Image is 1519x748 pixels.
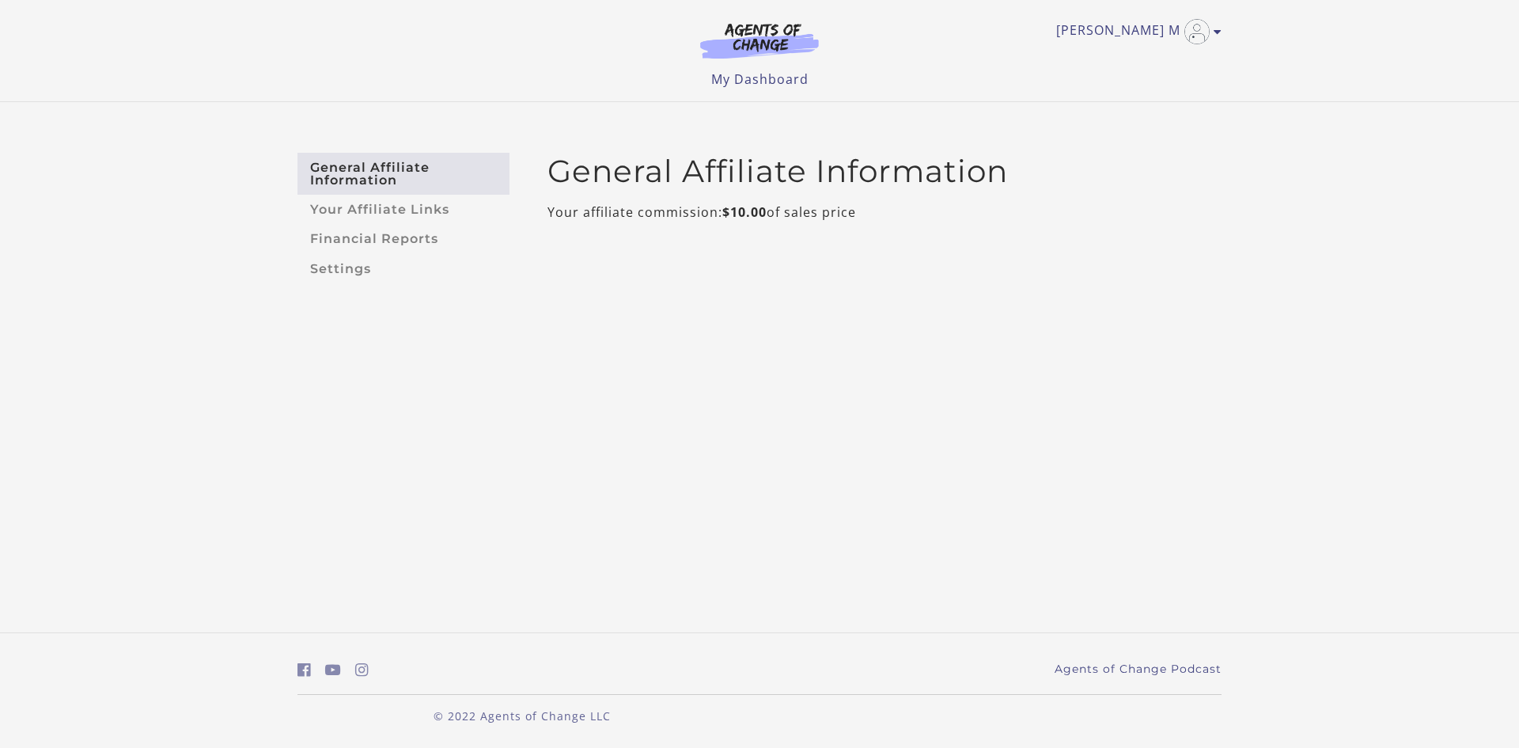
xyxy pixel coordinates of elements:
[297,153,509,195] a: General Affiliate Information
[325,663,341,678] i: https://www.youtube.com/c/AgentsofChangeTestPrepbyMeaganMitchell (Open in a new window)
[297,708,747,724] p: © 2022 Agents of Change LLC
[297,254,509,283] a: Settings
[355,663,369,678] i: https://www.instagram.com/agentsofchangeprep/ (Open in a new window)
[547,153,1222,190] h2: General Affiliate Information
[684,22,835,59] img: Agents of Change Logo
[297,195,509,224] a: Your Affiliate Links
[355,659,369,682] a: https://www.instagram.com/agentsofchangeprep/ (Open in a new window)
[722,203,767,221] strong: $10.00
[297,663,311,678] i: https://www.facebook.com/groups/aswbtestprep (Open in a new window)
[297,659,311,682] a: https://www.facebook.com/groups/aswbtestprep (Open in a new window)
[1056,19,1214,44] a: Toggle menu
[297,225,509,254] a: Financial Reports
[711,70,809,88] a: My Dashboard
[1055,661,1222,678] a: Agents of Change Podcast
[325,659,341,682] a: https://www.youtube.com/c/AgentsofChangeTestPrepbyMeaganMitchell (Open in a new window)
[522,153,1234,283] main: Your affiliate commission: of sales price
